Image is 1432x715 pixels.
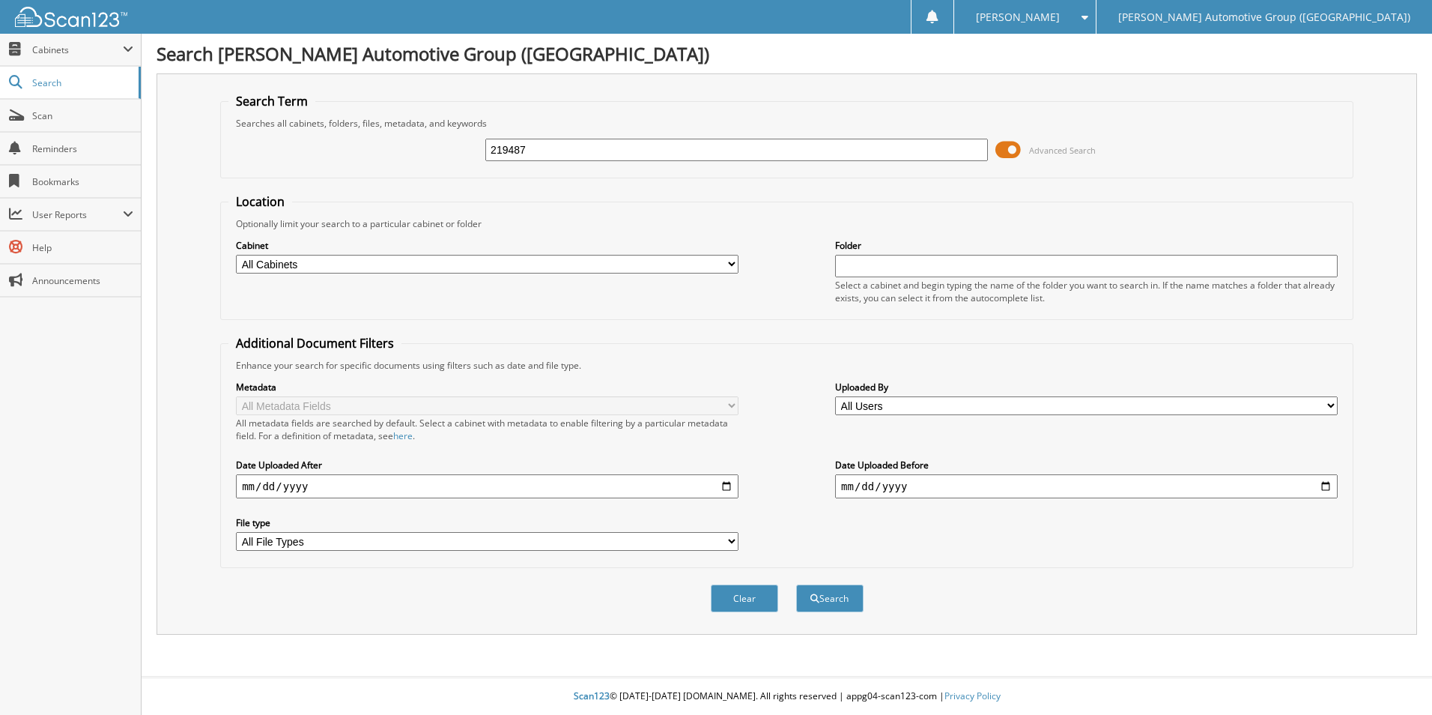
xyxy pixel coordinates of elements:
[796,585,864,612] button: Search
[976,13,1060,22] span: [PERSON_NAME]
[32,43,123,56] span: Cabinets
[142,678,1432,715] div: © [DATE]-[DATE] [DOMAIN_NAME]. All rights reserved | appg04-scan123-com |
[944,690,1001,702] a: Privacy Policy
[1357,643,1432,715] iframe: Chat Widget
[228,93,315,109] legend: Search Term
[236,417,738,442] div: All metadata fields are searched by default. Select a cabinet with metadata to enable filtering b...
[32,142,133,155] span: Reminders
[32,241,133,254] span: Help
[228,359,1345,372] div: Enhance your search for specific documents using filters such as date and file type.
[835,459,1338,471] label: Date Uploaded Before
[32,76,131,89] span: Search
[32,274,133,287] span: Announcements
[393,429,413,442] a: here
[228,335,401,352] legend: Additional Document Filters
[32,175,133,188] span: Bookmarks
[228,217,1345,230] div: Optionally limit your search to a particular cabinet or folder
[236,239,738,252] label: Cabinet
[236,516,738,529] label: File type
[228,117,1345,130] div: Searches all cabinets, folders, files, metadata, and keywords
[835,239,1338,252] label: Folder
[228,193,292,210] legend: Location
[15,7,127,27] img: scan123-logo-white.svg
[835,474,1338,498] input: end
[236,381,738,393] label: Metadata
[32,109,133,122] span: Scan
[711,585,778,612] button: Clear
[574,690,610,702] span: Scan123
[32,208,123,221] span: User Reports
[835,279,1338,304] div: Select a cabinet and begin typing the name of the folder you want to search in. If the name match...
[236,459,738,471] label: Date Uploaded After
[835,381,1338,393] label: Uploaded By
[236,474,738,498] input: start
[157,41,1417,66] h1: Search [PERSON_NAME] Automotive Group ([GEOGRAPHIC_DATA])
[1029,145,1096,156] span: Advanced Search
[1118,13,1410,22] span: [PERSON_NAME] Automotive Group ([GEOGRAPHIC_DATA])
